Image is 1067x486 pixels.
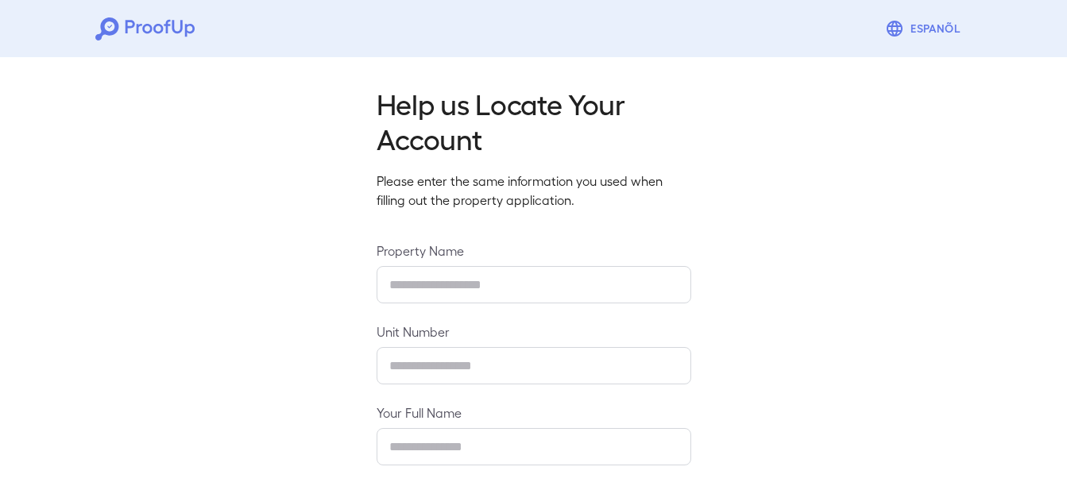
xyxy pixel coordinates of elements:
label: Unit Number [377,322,691,341]
h2: Help us Locate Your Account [377,86,691,156]
p: Please enter the same information you used when filling out the property application. [377,172,691,210]
button: Espanõl [879,13,972,44]
label: Property Name [377,241,691,260]
label: Your Full Name [377,403,691,422]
